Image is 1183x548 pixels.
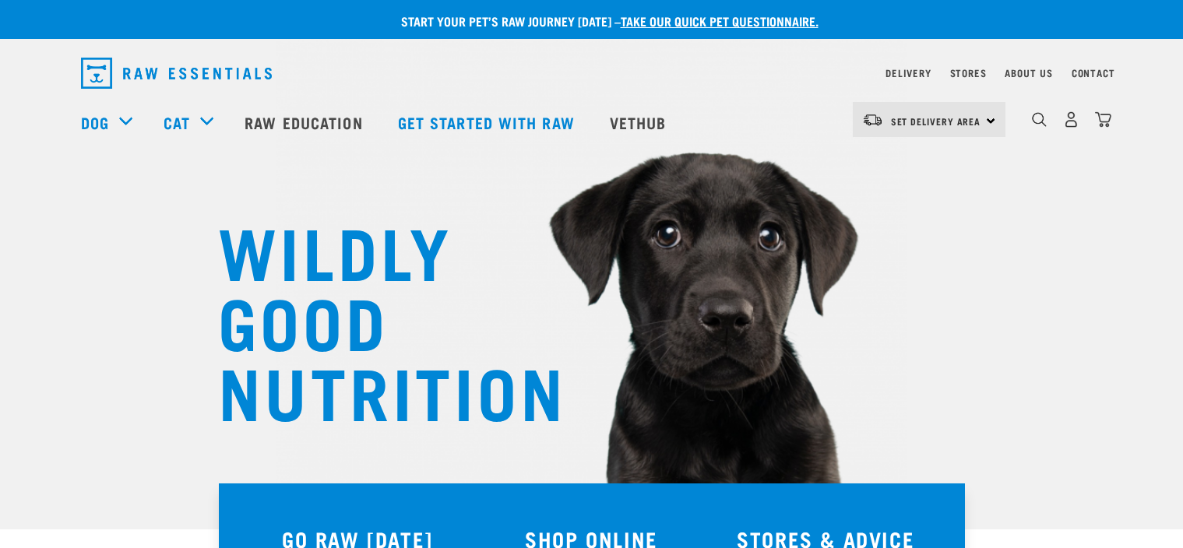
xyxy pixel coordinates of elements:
a: Vethub [594,91,686,153]
img: home-icon@2x.png [1095,111,1111,128]
a: About Us [1005,70,1052,76]
img: home-icon-1@2x.png [1032,112,1047,127]
a: take our quick pet questionnaire. [621,17,819,24]
a: Raw Education [229,91,382,153]
a: Cat [164,111,190,134]
img: van-moving.png [862,113,883,127]
a: Stores [950,70,987,76]
h1: WILDLY GOOD NUTRITION [218,214,530,424]
img: user.png [1063,111,1079,128]
a: Contact [1072,70,1115,76]
img: Raw Essentials Logo [81,58,272,89]
nav: dropdown navigation [69,51,1115,95]
a: Delivery [885,70,931,76]
a: Get started with Raw [382,91,594,153]
a: Dog [81,111,109,134]
span: Set Delivery Area [891,118,981,124]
